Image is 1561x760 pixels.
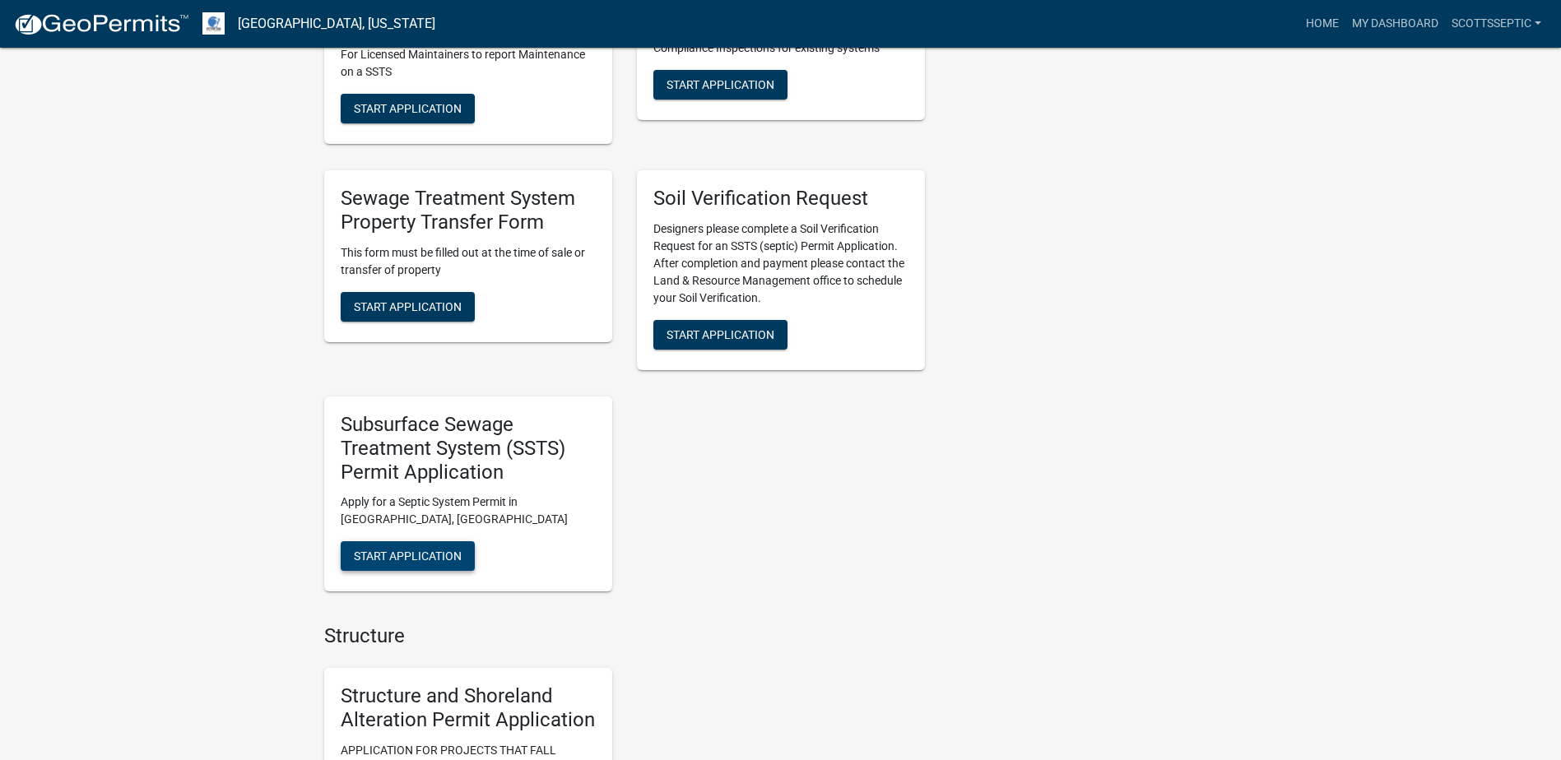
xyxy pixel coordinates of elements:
span: Start Application [667,328,774,341]
a: My Dashboard [1345,8,1445,39]
h5: Sewage Treatment System Property Transfer Form [341,187,596,234]
p: Designers please complete a Soil Verification Request for an SSTS (septic) Permit Application. Af... [653,220,908,307]
p: For Licensed Maintainers to report Maintenance on a SSTS [341,46,596,81]
button: Start Application [341,94,475,123]
a: [GEOGRAPHIC_DATA], [US_STATE] [238,10,435,38]
p: Apply for a Septic System Permit in [GEOGRAPHIC_DATA], [GEOGRAPHIC_DATA] [341,494,596,528]
h5: Structure and Shoreland Alteration Permit Application [341,684,596,732]
button: Start Application [341,292,475,322]
span: Start Application [354,102,462,115]
span: Start Application [354,299,462,313]
a: scottsseptic [1445,8,1548,39]
h5: Soil Verification Request [653,187,908,211]
button: Start Application [653,70,787,100]
span: Start Application [354,549,462,563]
img: Otter Tail County, Minnesota [202,12,225,35]
button: Start Application [341,541,475,571]
a: Home [1299,8,1345,39]
h4: Structure [324,624,925,648]
button: Start Application [653,320,787,350]
span: Start Application [667,78,774,91]
p: This form must be filled out at the time of sale or transfer of property [341,244,596,279]
h5: Subsurface Sewage Treatment System (SSTS) Permit Application [341,413,596,484]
